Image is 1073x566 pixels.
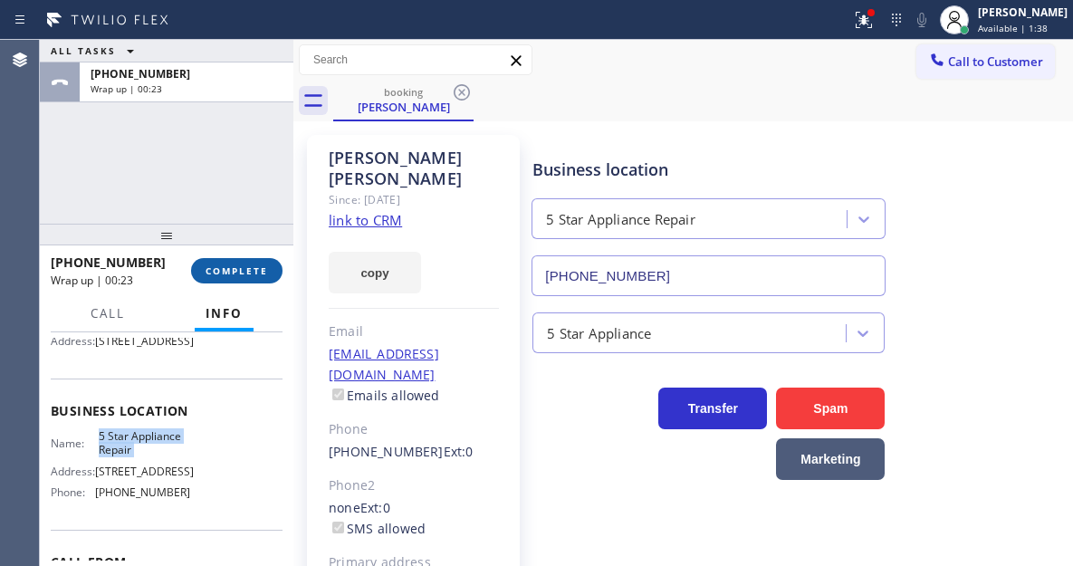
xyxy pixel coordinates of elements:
div: 5 Star Appliance Repair [546,209,695,230]
a: link to CRM [329,211,402,229]
div: Email [329,321,499,342]
div: Teodor Dabov [335,81,472,120]
span: Call [91,305,125,321]
button: Transfer [658,388,767,429]
div: Phone2 [329,475,499,496]
span: 5 Star Appliance Repair [99,429,189,457]
span: COMPLETE [206,264,268,277]
input: SMS allowed [332,522,344,533]
span: Wrap up | 00:23 [91,82,162,95]
button: COMPLETE [191,258,283,283]
span: Wrap up | 00:23 [51,273,133,288]
a: [EMAIL_ADDRESS][DOMAIN_NAME] [329,345,439,383]
span: Ext: 0 [444,443,474,460]
span: Phone: [51,485,95,499]
span: Call to Customer [948,53,1043,70]
button: Spam [776,388,885,429]
div: [PERSON_NAME] [PERSON_NAME] [329,148,499,189]
span: Address: [51,334,95,348]
button: Call [80,296,136,331]
div: Phone [329,419,499,440]
button: Mute [909,7,934,33]
button: ALL TASKS [40,40,152,62]
span: [PHONE_NUMBER] [91,66,190,82]
span: Name: [51,436,99,450]
label: SMS allowed [329,520,426,537]
div: 5 Star Appliance [547,322,651,343]
span: Business location [51,402,283,419]
span: [STREET_ADDRESS] [95,465,194,478]
div: none [329,498,499,540]
button: Call to Customer [916,44,1055,79]
div: booking [335,85,472,99]
input: Phone Number [532,255,886,296]
input: Search [300,45,532,74]
button: copy [329,252,421,293]
span: Address: [51,465,95,478]
div: Since: [DATE] [329,189,499,210]
label: Emails allowed [329,387,440,404]
span: Ext: 0 [360,499,390,516]
input: Emails allowed [332,389,344,400]
span: Info [206,305,243,321]
button: Marketing [776,438,885,480]
div: Business location [532,158,885,182]
span: [PHONE_NUMBER] [51,254,166,271]
span: [PHONE_NUMBER] [95,485,190,499]
div: [PERSON_NAME] [335,99,472,115]
span: Available | 1:38 [978,22,1048,34]
span: ALL TASKS [51,44,116,57]
a: [PHONE_NUMBER] [329,443,444,460]
button: Info [195,296,254,331]
div: [PERSON_NAME] [978,5,1068,20]
span: [STREET_ADDRESS] [95,334,194,348]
